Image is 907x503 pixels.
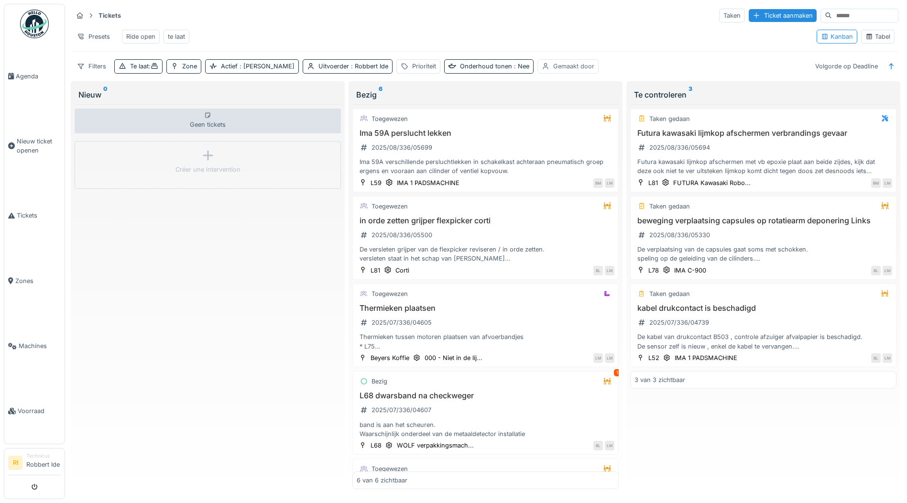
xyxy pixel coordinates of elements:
[357,391,614,400] h3: L68 dwarsband na checkweger
[605,441,614,450] div: LM
[73,30,114,44] div: Presets
[357,216,614,225] h3: in orde zetten grijper flexpicker corti
[593,353,603,363] div: LM
[221,62,295,71] div: Actief
[593,266,603,275] div: BL
[634,216,892,225] h3: beweging verplaatsing capsules op rotatiearm deponering Links
[648,178,658,187] div: L81
[4,44,65,109] a: Agenda
[634,375,685,384] div: 3 van 3 zichtbaar
[883,266,892,275] div: LM
[126,32,155,41] div: Ride open
[168,32,185,41] div: te laat
[19,341,61,350] span: Machines
[372,202,408,211] div: Toegewezen
[357,245,614,263] div: De versleten grijper van de flexpicker reviseren / in orde zetten. versleten staat in het schap v...
[371,266,380,275] div: L81
[75,109,341,133] div: Geen tickets
[4,379,65,444] a: Voorraad
[371,178,382,187] div: L59
[460,62,529,71] div: Onderhoud tonen
[749,9,817,22] div: Ticket aanmaken
[78,89,337,100] div: Nieuw
[673,178,751,187] div: FUTURA Kawasaki Robo...
[883,353,892,363] div: LM
[372,405,431,415] div: 2025/07/336/04607
[719,9,745,22] div: Taken
[634,245,892,263] div: De verplaatsing van de capsules gaat soms met schokken. speling op de geleiding van de cilinders....
[871,266,881,275] div: BL
[8,452,61,475] a: RI TechnicusRobbert Ide
[8,456,22,470] li: RI
[175,165,240,174] div: Créer une intervention
[17,137,61,155] span: Nieuw ticket openen
[356,89,615,100] div: Bezig
[130,62,158,71] div: Te laat
[95,11,125,20] strong: Tickets
[372,377,387,386] div: Bezig
[4,314,65,379] a: Machines
[182,62,197,71] div: Zone
[648,353,659,362] div: L52
[357,332,614,350] div: Thermieken tussen motoren plaatsen van afvoerbandjes * L75 * L59A & B * L52A & B
[593,178,603,188] div: BM
[871,178,881,188] div: BM
[103,89,108,100] sup: 0
[649,202,690,211] div: Taken gedaan
[357,129,614,138] h3: Ima 59A perslucht lekken
[397,441,474,450] div: WOLF verpakkingsmach...
[372,289,408,298] div: Toegewezen
[149,63,158,70] span: :
[425,353,482,362] div: 000 - Niet in de lij...
[357,476,407,485] div: 6 van 6 zichtbaar
[371,353,409,362] div: Beyers Koffie
[649,114,690,123] div: Taken gedaan
[649,230,710,240] div: 2025/08/336/05330
[614,369,621,376] div: 1
[371,441,382,450] div: L68
[871,353,881,363] div: BL
[357,157,614,175] div: Ima 59A verschillende persluchtlekken in schakelkast achteraan pneumatisch groep ergens en vooraa...
[634,129,892,138] h3: Futura kawasaki lijmkop afschermen verbrandings gevaar
[634,157,892,175] div: Futura kawasaki lijmkop afschermen met vb epoxie plaat aan beide zijdes, kijk dat deze ook niet t...
[26,452,61,459] div: Technicus
[634,304,892,313] h3: kabel drukcontact is beschadigd
[15,276,61,285] span: Zones
[357,420,614,438] div: band is aan het scheuren. Waarschijnlijk onderdeel van de metaaldetector installatie
[16,72,61,81] span: Agenda
[811,59,882,73] div: Volgorde op Deadline
[674,266,706,275] div: IMA C-900
[648,266,659,275] div: L78
[4,109,65,183] a: Nieuw ticket openen
[605,178,614,188] div: LM
[73,59,110,73] div: Filters
[649,289,690,298] div: Taken gedaan
[675,353,737,362] div: IMA 1 PADSMACHINE
[349,63,388,70] span: : Robbert Ide
[379,89,382,100] sup: 6
[4,248,65,313] a: Zones
[865,32,890,41] div: Tabel
[20,10,49,38] img: Badge_color-CXgf-gQk.svg
[634,89,893,100] div: Te controleren
[17,211,61,220] span: Tickets
[649,318,709,327] div: 2025/07/336/04739
[238,63,295,70] span: : [PERSON_NAME]
[883,178,892,188] div: LM
[553,62,594,71] div: Gemaakt door
[821,32,853,41] div: Kanban
[688,89,692,100] sup: 3
[634,332,892,350] div: De kabel van drukcontact B503 , controle afzuiger afvalpapier is beschadigd. De sensor zelf is ni...
[512,63,529,70] span: : Nee
[318,62,388,71] div: Uitvoerder
[593,441,603,450] div: BL
[4,183,65,248] a: Tickets
[357,304,614,313] h3: Thermieken plaatsen
[397,178,459,187] div: IMA 1 PADSMACHINE
[412,62,436,71] div: Prioriteit
[605,353,614,363] div: LM
[372,114,408,123] div: Toegewezen
[372,230,432,240] div: 2025/08/336/05500
[649,143,710,152] div: 2025/08/336/05694
[395,266,409,275] div: Corti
